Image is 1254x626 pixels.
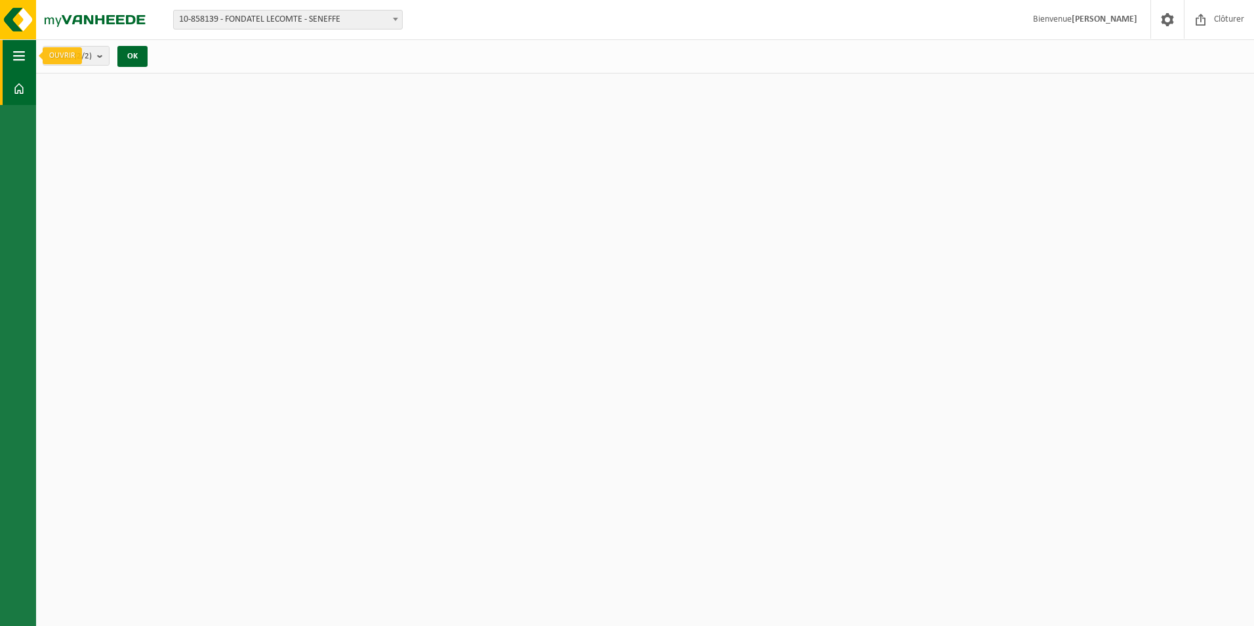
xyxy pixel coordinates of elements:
[50,47,92,66] span: Site(s)
[117,46,148,67] button: OK
[174,10,402,29] span: 10-858139 - FONDATEL LECOMTE - SENEFFE
[74,52,92,60] count: (2/2)
[1072,14,1137,24] strong: [PERSON_NAME]
[43,46,110,66] button: Site(s)(2/2)
[173,10,403,30] span: 10-858139 - FONDATEL LECOMTE - SENEFFE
